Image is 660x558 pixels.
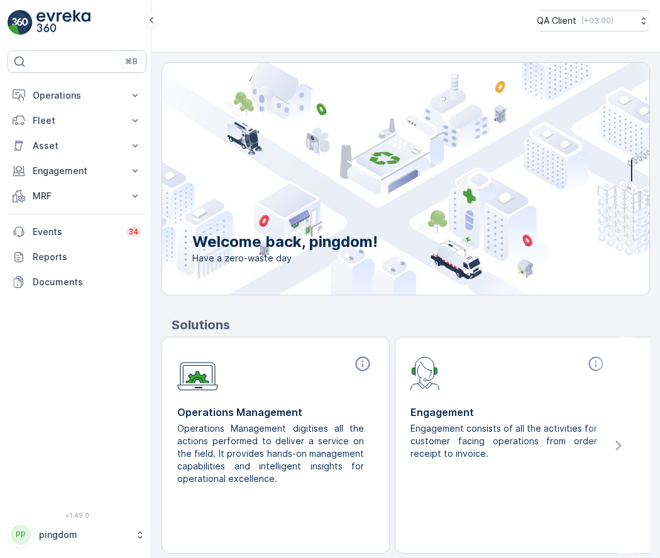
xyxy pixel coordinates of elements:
[177,355,218,391] img: module-icon
[177,405,374,420] p: Operations Management
[33,139,121,152] p: Asset
[106,63,649,295] img: city illustration
[581,16,613,26] p: ( +03:00 )
[33,89,121,102] p: Operations
[8,108,146,133] button: Fleet
[8,183,146,209] button: MRF
[33,251,141,263] p: Reports
[537,10,650,31] button: QA Client(+03:00)
[8,219,146,244] a: Events34
[410,422,597,460] p: Engagement consists of all the activities for customer facing operations from order receipt to in...
[8,10,33,35] img: logo
[33,165,121,177] p: Engagement
[8,244,146,270] a: Reports
[33,276,141,288] p: Documents
[33,190,121,202] p: MRF
[537,14,576,27] p: QA Client
[8,133,146,158] button: Asset
[172,315,650,334] p: Solutions
[33,114,121,127] p: Fleet
[8,511,146,519] span: v 1.49.0
[125,57,138,67] p: ⌘B
[11,525,31,545] div: PP
[128,227,139,237] p: 34
[8,158,146,183] button: Engagement
[410,405,607,420] p: Engagement
[8,522,146,548] button: PPpingdom
[192,252,378,265] span: Have a zero-waste day
[33,226,118,238] p: Events
[177,422,364,485] p: Operations Management digitises all the actions performed to deliver a service on the field. It p...
[8,83,146,108] button: Operations
[410,355,440,390] img: module-icon
[39,528,129,541] p: pingdom
[36,10,91,35] img: logo_light-DOdMpM7g.png
[192,232,378,252] p: Welcome back, pingdom!
[8,270,146,295] a: Documents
